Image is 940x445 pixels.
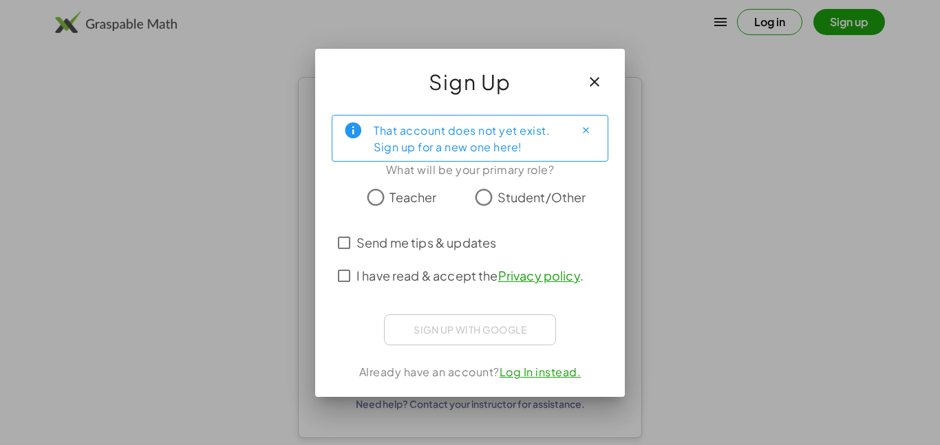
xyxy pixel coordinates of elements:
div: That account does not yet exist. Sign up for a new one here! [374,121,564,155]
div: Already have an account? [332,364,608,380]
span: Student/Other [498,188,586,206]
button: Close [575,120,597,142]
a: Log In instead. [500,365,581,379]
a: Privacy policy [498,268,580,283]
span: I have read & accept the . [356,266,584,285]
span: Sign Up [429,65,511,98]
span: Send me tips & updates [356,233,496,252]
span: Teacher [389,188,436,206]
div: What will be your primary role? [332,162,608,178]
